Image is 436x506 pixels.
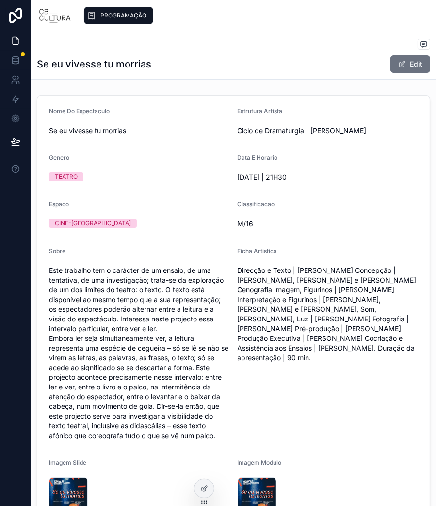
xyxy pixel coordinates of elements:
[390,55,430,73] button: Edit
[79,5,428,26] div: scrollable content
[238,247,277,254] span: Ficha Artistica
[49,107,110,115] span: Nome Do Espectaculo
[37,57,151,71] h1: Se eu vivesse tu morrias
[49,201,69,208] span: Espaco
[39,8,71,23] img: App logo
[238,201,275,208] span: Classificacao
[84,7,153,24] a: PROGRAMAÇÃO
[49,126,230,135] span: Se eu vivesse tu morrias
[238,126,419,135] span: Ciclo de Dramaturgia | [PERSON_NAME]
[55,172,78,181] div: TEATRO
[49,154,69,161] span: Genero
[49,266,230,440] span: Este trabalho tem o carácter de um ensaio, de uma tentativa, de uma investigação; trata-se da exp...
[238,154,278,161] span: Data E Horario
[238,107,283,115] span: Estrutura Artista
[55,219,131,228] div: CINE-[GEOGRAPHIC_DATA]
[238,219,419,229] span: M/16
[49,459,86,466] span: Imagem Slide
[238,266,419,363] span: Direcção e Texto | [PERSON_NAME] Concepção | [PERSON_NAME], [PERSON_NAME] e [PERSON_NAME] Cenogra...
[49,247,65,254] span: Sobre
[238,459,282,466] span: Imagem Modulo
[238,172,419,182] span: [DATE] | 21H30
[100,12,146,19] span: PROGRAMAÇÃO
